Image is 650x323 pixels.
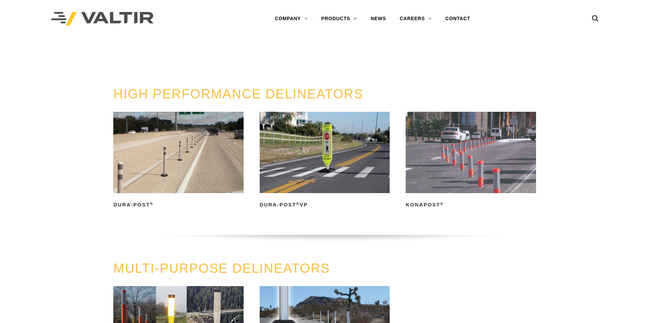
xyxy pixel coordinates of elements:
a: HIGH PERFORMANCE DELINEATORS [113,87,363,101]
a: Dura-Post®VP [260,112,390,210]
sup: ® [440,202,444,206]
a: CAREERS [393,12,438,26]
a: PRODUCTS [314,12,364,26]
a: CONTACT [438,12,477,26]
img: Valtir [51,12,154,26]
a: Dura-Post® [113,112,243,210]
a: KonaPost® [406,112,536,210]
sup: ® [150,202,154,206]
a: NEWS [364,12,393,26]
sup: ® [296,202,300,206]
h2: Dura-Post VP [260,199,390,210]
a: MULTI-PURPOSE DELINEATORS [113,261,330,275]
h2: Dura-Post [113,199,243,210]
a: COMPANY [268,12,314,26]
h2: KonaPost [406,199,536,210]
